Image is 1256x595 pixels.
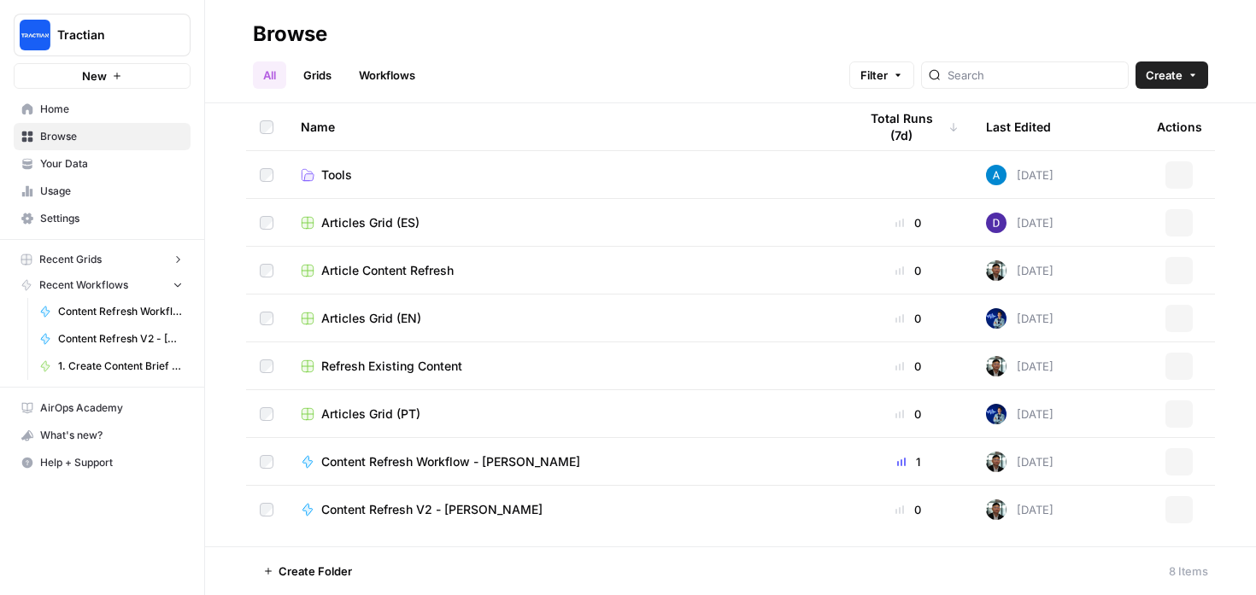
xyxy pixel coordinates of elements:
a: Content Refresh Workflow - [PERSON_NAME] [32,298,191,325]
span: Content Refresh Workflow - [PERSON_NAME] [321,453,580,470]
a: Content Refresh V2 - [PERSON_NAME] [301,501,830,518]
a: AirOps Academy [14,394,191,422]
div: 1 [858,453,959,470]
div: Actions [1157,103,1202,150]
a: Content Refresh V2 - [PERSON_NAME] [32,325,191,353]
span: Your Data [40,156,183,172]
a: Article Content Refresh [301,262,830,279]
a: Workflows [349,61,426,89]
div: 0 [858,358,959,375]
button: New [14,63,191,89]
span: New [82,67,107,85]
span: Content Refresh Workflow - [PERSON_NAME] [58,304,183,319]
div: What's new? [15,423,190,448]
img: 6clbhjv5t98vtpq4yyt91utag0vy [986,213,1007,233]
button: Workspace: Tractian [14,14,191,56]
button: Filter [849,61,914,89]
span: Help + Support [40,455,183,470]
img: jl6e1c6pmwjpfksdsq3vvwb8wd37 [986,260,1007,281]
span: Filter [860,67,888,84]
span: Articles Grid (ES) [321,214,420,231]
div: 0 [858,310,959,327]
img: 2rwqxemqbnphoo5mv38z8h1ukpww [986,404,1007,424]
a: Grids [293,61,342,89]
button: What's new? [14,422,191,449]
span: Article Content Refresh [321,262,454,279]
span: Usage [40,184,183,199]
button: Create [1136,61,1208,89]
span: 1. Create Content Brief from Keyword [58,359,183,374]
a: Content Refresh Workflow - [PERSON_NAME] [301,453,830,470]
a: Articles Grid (PT) [301,405,830,423]
img: 2rwqxemqbnphoo5mv38z8h1ukpww [986,308,1007,329]
div: [DATE] [986,165,1054,185]
div: [DATE] [986,404,1054,424]
a: All [253,61,286,89]
img: Tractian Logo [20,20,50,50]
div: [DATE] [986,308,1054,329]
span: Articles Grid (EN) [321,310,421,327]
img: jl6e1c6pmwjpfksdsq3vvwb8wd37 [986,452,1007,472]
div: Name [301,103,830,150]
a: Refresh Existing Content [301,358,830,375]
a: Browse [14,123,191,150]
img: jl6e1c6pmwjpfksdsq3vvwb8wd37 [986,356,1007,376]
span: Content Refresh V2 - [PERSON_NAME] [321,501,543,518]
a: Articles Grid (ES) [301,214,830,231]
span: Home [40,102,183,117]
button: Recent Grids [14,247,191,272]
div: Last Edited [986,103,1051,150]
div: [DATE] [986,499,1054,520]
div: [DATE] [986,356,1054,376]
img: o3cqybgnmipr355j8nz4zpq1mc6x [986,165,1007,185]
button: Recent Workflows [14,272,191,298]
img: jl6e1c6pmwjpfksdsq3vvwb8wd37 [986,499,1007,520]
a: Articles Grid (EN) [301,310,830,327]
div: [DATE] [986,452,1054,472]
button: Help + Support [14,449,191,476]
div: 0 [858,405,959,423]
div: Browse [253,20,327,48]
a: Home [14,96,191,123]
a: Your Data [14,150,191,178]
a: Tools [301,166,830,184]
span: Tools [321,166,352,184]
div: 8 Items [1169,563,1208,580]
span: Settings [40,211,183,226]
div: 0 [858,501,959,518]
span: Create Folder [279,563,352,580]
div: [DATE] [986,260,1054,281]
div: 0 [858,262,959,279]
button: Create Folder [253,557,362,585]
span: Content Refresh V2 - [PERSON_NAME] [58,331,183,347]
span: Refresh Existing Content [321,358,462,375]
span: Articles Grid (PT) [321,405,420,423]
span: Tractian [57,26,161,44]
div: Total Runs (7d) [858,103,959,150]
div: 0 [858,214,959,231]
a: Usage [14,178,191,205]
span: Browse [40,129,183,144]
span: Recent Workflows [39,277,128,293]
span: AirOps Academy [40,400,183,416]
span: Recent Grids [39,252,102,267]
a: Settings [14,205,191,232]
span: Create [1146,67,1183,84]
div: [DATE] [986,213,1054,233]
a: 1. Create Content Brief from Keyword [32,353,191,380]
input: Search [948,67,1121,84]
